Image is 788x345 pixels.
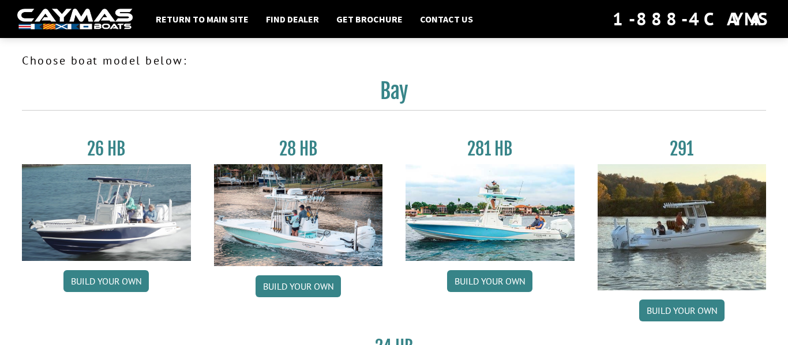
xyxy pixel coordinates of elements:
[260,12,325,26] a: Find Dealer
[22,52,766,69] p: Choose boat model below:
[214,138,383,160] h3: 28 HB
[613,6,771,32] div: 1-888-4CAYMAS
[639,299,725,321] a: Build your own
[22,78,766,111] h2: Bay
[598,138,767,160] h3: 291
[331,12,408,26] a: Get Brochure
[406,138,575,160] h3: 281 HB
[598,164,767,290] img: 291_Thumbnail.jpg
[447,270,532,292] a: Build your own
[214,164,383,266] img: 28_hb_thumbnail_for_caymas_connect.jpg
[406,164,575,261] img: 28-hb-twin.jpg
[63,270,149,292] a: Build your own
[22,138,191,160] h3: 26 HB
[150,12,254,26] a: Return to main site
[17,9,133,30] img: white-logo-c9c8dbefe5ff5ceceb0f0178aa75bf4bb51f6bca0971e226c86eb53dfe498488.png
[414,12,479,26] a: Contact Us
[256,275,341,297] a: Build your own
[22,164,191,261] img: 26_new_photo_resized.jpg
